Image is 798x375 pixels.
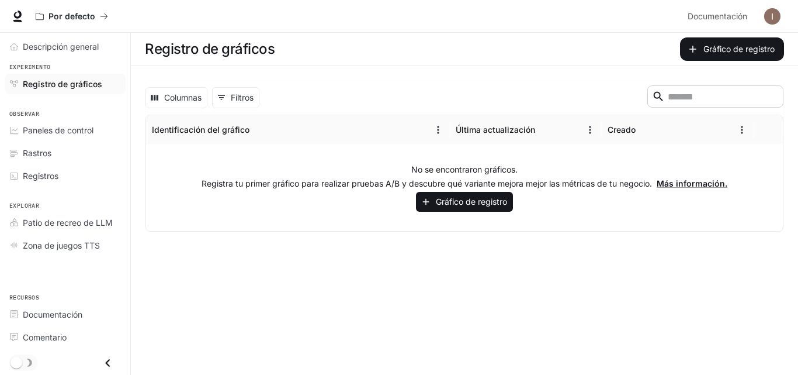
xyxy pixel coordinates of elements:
font: No se encontraron gráficos. [411,164,518,174]
font: Por defecto [48,11,95,21]
font: Documentación [688,11,747,21]
font: Registra tu primer gráfico para realizar pruebas A/B y descubre qué variante mejora mejor las mét... [202,178,652,188]
a: Documentación [5,304,126,325]
font: Zona de juegos TTS [23,240,100,250]
font: Recursos [9,294,39,301]
font: Columnas [164,92,202,102]
button: Todos los espacios de trabajo [30,5,113,28]
font: Observar [9,110,39,118]
font: Comentario [23,332,67,342]
font: Patio de recreo de LLM [23,218,113,228]
font: Experimento [9,63,50,71]
font: Creado [608,125,636,135]
button: Avatar de usuario [761,5,784,28]
a: Zona de juegos TTS [5,235,126,256]
button: Gráfico de registro [680,37,784,61]
font: Rastros [23,148,51,158]
button: Menú [733,121,751,139]
font: Documentación [23,309,82,319]
button: Cerrar cajón [95,351,121,375]
span: Alternar modo oscuro [11,356,22,369]
button: Menú [581,121,599,139]
a: Patio de recreo de LLM [5,212,126,233]
div: Buscar [647,85,783,110]
a: Descripción general [5,36,126,57]
button: Seleccionar columnas [145,87,207,108]
img: Avatar de usuario [764,8,780,25]
font: Registro de gráficos [145,40,275,57]
font: Explorar [9,202,39,209]
button: Clasificar [637,121,654,139]
a: Rastros [5,143,126,163]
button: Mostrar filtros [212,87,259,108]
a: Comentario [5,327,126,348]
button: Clasificar [251,121,268,139]
button: Clasificar [536,121,554,139]
a: Más información. [657,178,727,188]
font: Descripción general [23,42,99,51]
a: Registros [5,166,126,186]
font: Última actualización [456,125,535,135]
font: Paneles de control [23,125,93,135]
font: Registros [23,171,58,181]
a: Documentación [683,5,756,28]
button: Menú [429,121,447,139]
font: Registro de gráficos [23,79,102,89]
font: Identificación del gráfico [152,125,249,135]
font: Gráfico de registro [436,197,507,207]
a: Registro de gráficos [5,74,126,94]
font: Filtros [231,92,254,102]
a: Paneles de control [5,120,126,140]
button: Gráfico de registro [416,192,513,211]
font: Gráfico de registro [703,44,775,54]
